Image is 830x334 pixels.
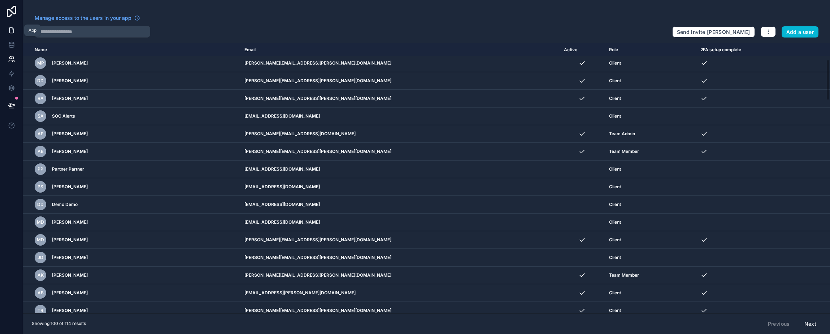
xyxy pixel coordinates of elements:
[609,96,621,101] span: Client
[240,231,560,249] td: [PERSON_NAME][EMAIL_ADDRESS][PERSON_NAME][DOMAIN_NAME]
[609,131,635,137] span: Team Admin
[609,149,639,154] span: Team Member
[52,290,88,296] span: [PERSON_NAME]
[38,166,43,172] span: PP
[37,60,44,66] span: MP
[52,166,84,172] span: Partner Partner
[52,131,88,137] span: [PERSON_NAME]
[240,54,560,72] td: [PERSON_NAME][EMAIL_ADDRESS][PERSON_NAME][DOMAIN_NAME]
[37,202,44,207] span: DD
[52,113,75,119] span: SOC Alerts
[240,161,560,178] td: [EMAIL_ADDRESS][DOMAIN_NAME]
[609,290,621,296] span: Client
[240,125,560,143] td: [PERSON_NAME][EMAIL_ADDRESS][DOMAIN_NAME]
[38,308,43,313] span: TR
[35,14,131,22] span: Manage access to the users in your app
[609,219,621,225] span: Client
[609,166,621,172] span: Client
[609,308,621,313] span: Client
[52,219,88,225] span: [PERSON_NAME]
[37,237,44,243] span: MD
[609,78,621,84] span: Client
[609,272,639,278] span: Team Member
[52,237,88,243] span: [PERSON_NAME]
[38,149,44,154] span: AB
[240,267,560,284] td: [PERSON_NAME][EMAIL_ADDRESS][PERSON_NAME][DOMAIN_NAME]
[240,178,560,196] td: [EMAIL_ADDRESS][DOMAIN_NAME]
[672,26,755,38] button: Send invite [PERSON_NAME]
[52,149,88,154] span: [PERSON_NAME]
[240,284,560,302] td: [EMAIL_ADDRESS][PERSON_NAME][DOMAIN_NAME]
[609,202,621,207] span: Client
[799,318,821,330] button: Next
[605,43,696,57] th: Role
[37,78,44,84] span: DD
[609,184,621,190] span: Client
[240,196,560,214] td: [EMAIL_ADDRESS][DOMAIN_NAME]
[52,78,88,84] span: [PERSON_NAME]
[23,43,830,313] div: scrollable content
[52,272,88,278] span: [PERSON_NAME]
[52,60,88,66] span: [PERSON_NAME]
[38,131,44,137] span: AP
[52,184,88,190] span: [PERSON_NAME]
[240,90,560,107] td: [PERSON_NAME][EMAIL_ADDRESS][PERSON_NAME][DOMAIN_NAME]
[240,249,560,267] td: [PERSON_NAME][EMAIL_ADDRESS][PERSON_NAME][DOMAIN_NAME]
[35,14,140,22] a: Manage access to the users in your app
[38,272,44,278] span: AK
[52,308,88,313] span: [PERSON_NAME]
[38,96,44,101] span: RA
[38,184,43,190] span: PS
[29,27,36,33] div: App
[52,255,88,260] span: [PERSON_NAME]
[52,96,88,101] span: [PERSON_NAME]
[240,107,560,125] td: [EMAIL_ADDRESS][DOMAIN_NAME]
[560,43,605,57] th: Active
[240,214,560,231] td: [EMAIL_ADDRESS][DOMAIN_NAME]
[37,219,44,225] span: MD
[696,43,798,57] th: 2FA setup complete
[240,302,560,320] td: [PERSON_NAME][EMAIL_ADDRESS][PERSON_NAME][DOMAIN_NAME]
[609,255,621,260] span: Client
[38,113,44,119] span: SA
[52,202,78,207] span: Demo Demo
[23,43,240,57] th: Name
[609,237,621,243] span: Client
[240,143,560,161] td: [PERSON_NAME][EMAIL_ADDRESS][PERSON_NAME][DOMAIN_NAME]
[240,72,560,90] td: [PERSON_NAME][EMAIL_ADDRESS][PERSON_NAME][DOMAIN_NAME]
[38,255,43,260] span: JD
[609,113,621,119] span: Client
[782,26,819,38] button: Add a user
[609,60,621,66] span: Client
[32,321,86,326] span: Showing 100 of 114 results
[240,43,560,57] th: Email
[38,290,44,296] span: Ab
